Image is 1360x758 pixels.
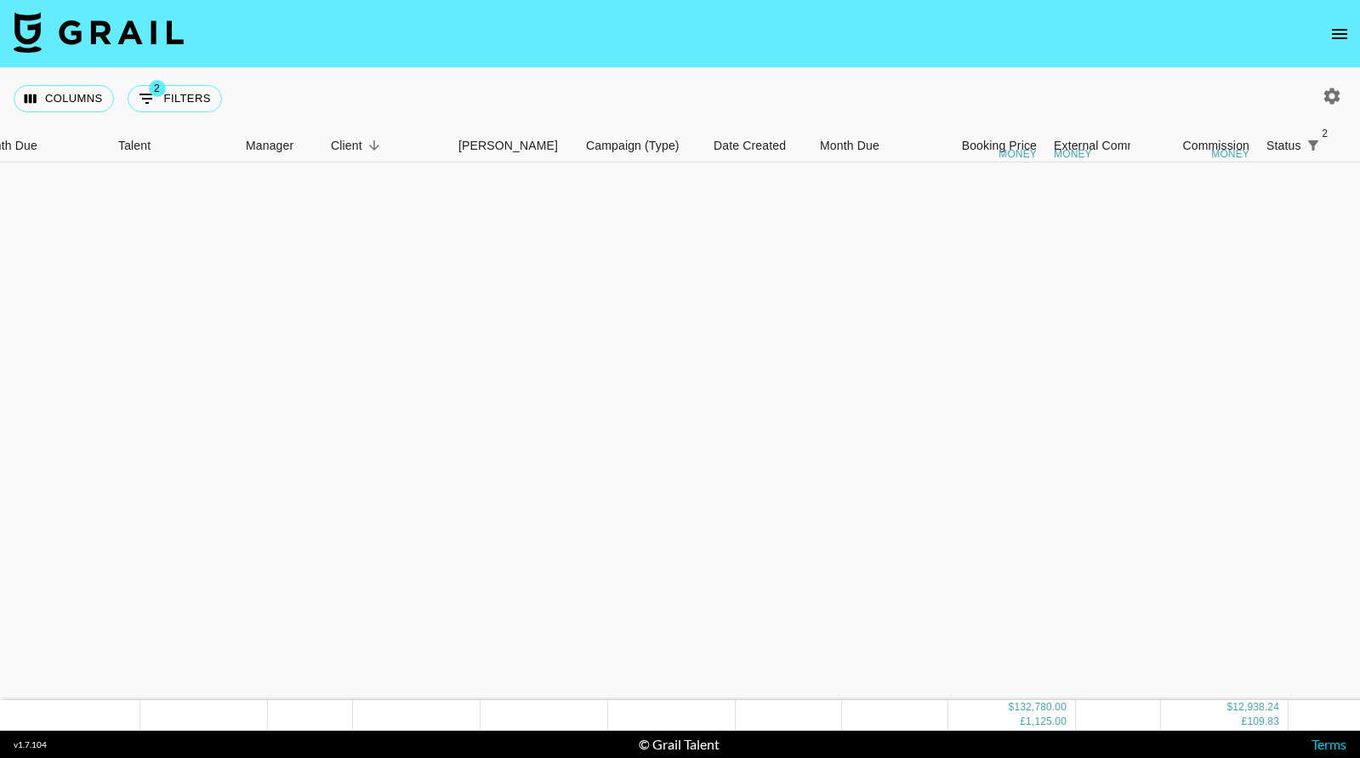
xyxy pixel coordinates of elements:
div: Talent [118,129,151,162]
button: Select columns [14,85,114,112]
div: Manager [237,129,322,162]
div: External Commission [1054,129,1169,162]
div: Date Created [705,129,811,162]
div: Month Due [820,129,879,162]
div: [PERSON_NAME] [458,129,558,162]
span: 2 [149,80,166,97]
div: Date Created [714,129,786,162]
div: money [999,149,1037,159]
div: Manager [246,129,293,162]
a: Terms [1312,736,1346,752]
div: Status [1266,129,1301,162]
div: Month Due [811,129,918,162]
img: Grail Talent [14,12,184,53]
div: Booking Price [962,129,1037,162]
div: Campaign (Type) [586,129,680,162]
span: 2 [1317,125,1334,142]
div: Client [331,129,362,162]
div: Campaign (Type) [578,129,705,162]
button: Show filters [128,85,222,112]
div: Client [322,129,450,162]
button: Show filters [1301,134,1325,157]
div: Booker [450,129,578,162]
div: money [1211,149,1249,159]
button: open drawer [1323,17,1357,51]
button: Sort [1325,134,1349,157]
button: Sort [362,134,386,157]
div: money [1054,149,1092,159]
div: Talent [110,129,237,162]
div: Commission [1182,129,1249,162]
div: v 1.7.104 [14,739,47,750]
div: 2 active filters [1301,134,1325,157]
div: © Grail Talent [639,736,720,753]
